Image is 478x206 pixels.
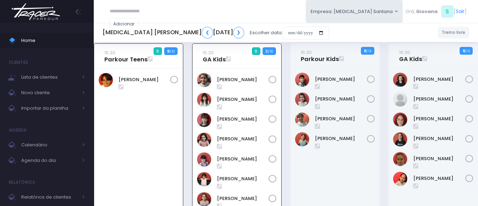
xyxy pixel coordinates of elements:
span: S [441,5,454,18]
img: Lara Hubert [393,73,407,87]
span: Lista de clientes [21,73,78,82]
a: [PERSON_NAME] [217,76,269,83]
a: [PERSON_NAME] [119,76,170,83]
img: Jorge Lima [295,73,309,87]
h4: Agenda [9,123,27,137]
h4: Clientes [9,55,28,69]
strong: 9 [364,48,366,54]
a: [PERSON_NAME] [315,96,367,103]
a: [PERSON_NAME] [413,175,466,182]
a: [PERSON_NAME] [413,135,466,142]
img: Liz Stetz Tavernaro Torres [197,133,211,147]
img: PEDRO KLEIN [295,113,309,127]
div: Escolher data: [103,25,329,41]
a: 16:30Parkour Kids [301,49,339,63]
a: [PERSON_NAME] [217,175,269,182]
img: Pedro Eduardo Leite de Oliveira [295,132,309,146]
a: [PERSON_NAME] [217,156,269,163]
a: [PERSON_NAME] [315,115,367,122]
div: [ ] [403,4,469,19]
img: Arthur Dias [99,73,113,87]
img: Chiara Marques Fantin [197,73,211,87]
a: [PERSON_NAME] [217,135,269,143]
small: 16:30 [399,49,410,56]
small: / 13 [366,49,372,53]
a: [PERSON_NAME] [217,96,269,103]
span: Agenda do dia [21,156,78,165]
span: Importar da planilha [21,104,78,113]
h4: Relatórios [9,175,35,189]
img: Manuella Velloso Beio [197,172,211,186]
strong: 2 [265,48,268,54]
a: [PERSON_NAME] [315,135,367,142]
a: 16:30GA Kids [399,49,422,63]
small: / 12 [465,49,470,53]
img: Valentina Eduarda Azevedo [393,172,407,186]
a: [PERSON_NAME] [315,76,367,83]
a: [PERSON_NAME] [217,195,269,202]
span: Relatórios de clientes [21,193,78,202]
img: Larissa Teodoro Dangebel de Oliveira [393,92,407,107]
span: Olá, [405,8,415,15]
a: [PERSON_NAME] [413,76,466,83]
span: Giovana [416,8,438,15]
h5: [MEDICAL_DATA] [PERSON_NAME] [DATE] [103,27,244,38]
a: Treino livre [438,27,470,38]
img: Matheus Morbach de Freitas [295,92,309,107]
small: 15:30 [104,49,115,56]
strong: 9 [167,48,169,54]
small: 15:30 [203,49,214,56]
a: [PERSON_NAME] [217,116,269,123]
img: Manuella Oliveira Artischeff [197,152,211,166]
a: Adicionar [110,18,139,30]
a: ❯ [233,27,244,38]
img: Isabela Kazumi Maruya de Carvalho [197,113,211,127]
strong: 6 [463,48,465,54]
span: 0 [154,47,162,55]
img: Rafaela tiosso zago [393,152,407,166]
span: 0 [252,47,260,55]
a: [PERSON_NAME] [413,115,466,122]
a: 15:30GA Kids [203,49,226,63]
small: 16:30 [301,49,312,56]
small: / 10 [169,49,174,54]
span: Home [21,36,85,45]
small: / 10 [268,49,273,54]
a: [PERSON_NAME] [413,155,466,162]
img: Manuella Brandão oliveira [393,113,407,127]
span: Novo cliente [21,88,78,97]
span: Calendário [21,140,78,150]
img: Melissa Hubert [393,132,407,146]
a: Sair [456,8,465,15]
img: Giovanna Akari Uehara [197,93,211,107]
a: 15:30Parkour Teens [104,49,148,63]
a: [PERSON_NAME] [413,96,466,103]
a: ❮ [202,27,213,38]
